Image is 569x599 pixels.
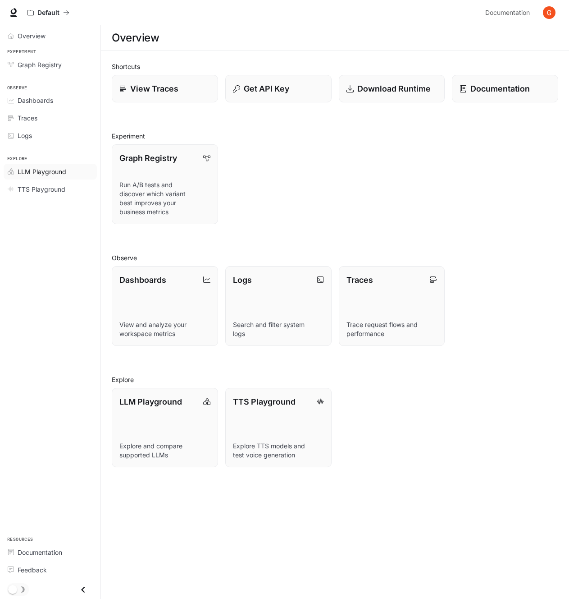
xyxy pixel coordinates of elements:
[112,131,558,141] h2: Experiment
[112,62,558,71] h2: Shortcuts
[18,184,65,194] span: TTS Playground
[4,28,97,44] a: Overview
[112,29,159,47] h1: Overview
[18,31,46,41] span: Overview
[4,181,97,197] a: TTS Playground
[18,131,32,140] span: Logs
[119,152,177,164] p: Graph Registry
[112,75,218,102] a: View Traces
[119,180,210,217] p: Run A/B tests and discover which variant best improves your business metrics
[482,4,537,22] a: Documentation
[225,388,332,468] a: TTS PlaygroundExplore TTS models and test voice generation
[4,57,97,73] a: Graph Registry
[73,581,93,599] button: Close drawer
[112,388,218,468] a: LLM PlaygroundExplore and compare supported LLMs
[346,274,373,286] p: Traces
[37,9,59,17] p: Default
[119,442,210,460] p: Explore and compare supported LLMs
[233,396,296,408] p: TTS Playground
[4,92,97,108] a: Dashboards
[112,375,558,384] h2: Explore
[18,167,66,176] span: LLM Playground
[130,83,178,95] p: View Traces
[18,565,47,575] span: Feedback
[346,320,437,338] p: Trace request flows and performance
[4,110,97,126] a: Traces
[18,548,62,557] span: Documentation
[4,562,97,578] a: Feedback
[485,7,530,18] span: Documentation
[119,274,166,286] p: Dashboards
[225,266,332,346] a: LogsSearch and filter system logs
[112,266,218,346] a: DashboardsView and analyze your workspace metrics
[8,584,17,594] span: Dark mode toggle
[244,83,289,95] p: Get API Key
[18,113,37,123] span: Traces
[339,75,445,102] a: Download Runtime
[339,266,445,346] a: TracesTrace request flows and performance
[23,4,73,22] button: All workspaces
[233,442,324,460] p: Explore TTS models and test voice generation
[4,544,97,560] a: Documentation
[233,320,324,338] p: Search and filter system logs
[119,396,182,408] p: LLM Playground
[233,274,252,286] p: Logs
[112,253,558,263] h2: Observe
[452,75,558,102] a: Documentation
[18,60,62,69] span: Graph Registry
[357,83,431,95] p: Download Runtime
[4,128,97,143] a: Logs
[470,83,530,95] p: Documentation
[540,4,558,22] button: User avatar
[112,144,218,224] a: Graph RegistryRun A/B tests and discover which variant best improves your business metrics
[225,75,332,102] button: Get API Key
[543,6,555,19] img: User avatar
[119,320,210,338] p: View and analyze your workspace metrics
[4,164,97,180] a: LLM Playground
[18,96,53,105] span: Dashboards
